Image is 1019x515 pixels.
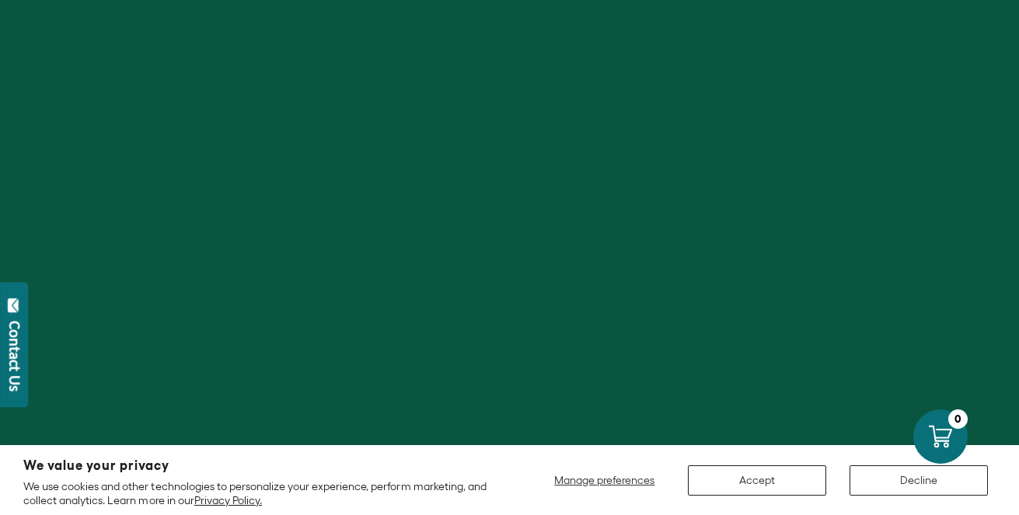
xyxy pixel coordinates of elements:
p: We use cookies and other technologies to personalize your experience, perform marketing, and coll... [23,479,496,507]
button: Accept [688,465,826,496]
span: Manage preferences [554,474,654,486]
button: Manage preferences [545,465,665,496]
div: Contact Us [7,321,23,391]
div: 0 [948,409,968,429]
a: Privacy Policy. [194,494,262,506]
button: Decline [850,465,988,496]
h2: We value your privacy [23,459,496,472]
